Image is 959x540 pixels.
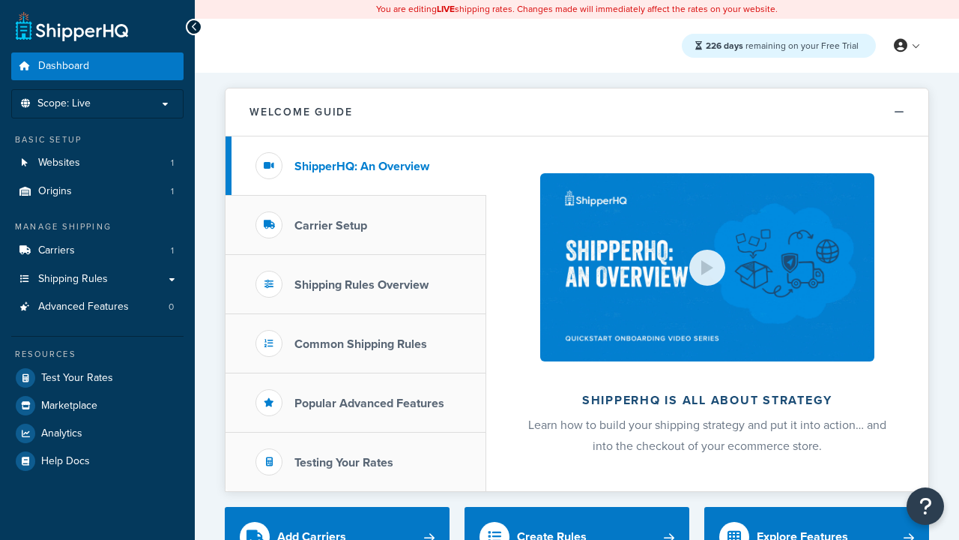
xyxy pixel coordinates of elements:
[11,220,184,233] div: Manage Shipping
[38,301,129,313] span: Advanced Features
[11,237,184,265] a: Carriers1
[38,185,72,198] span: Origins
[294,397,444,410] h3: Popular Advanced Features
[437,2,455,16] b: LIVE
[11,392,184,419] a: Marketplace
[294,160,429,173] h3: ShipperHQ: An Overview
[41,372,113,385] span: Test Your Rates
[11,293,184,321] li: Advanced Features
[11,420,184,447] a: Analytics
[41,427,82,440] span: Analytics
[171,185,174,198] span: 1
[11,237,184,265] li: Carriers
[38,244,75,257] span: Carriers
[294,337,427,351] h3: Common Shipping Rules
[11,348,184,361] div: Resources
[11,364,184,391] a: Test Your Rates
[38,157,80,169] span: Websites
[171,157,174,169] span: 1
[526,394,889,407] h2: ShipperHQ is all about strategy
[294,456,393,469] h3: Testing Your Rates
[41,455,90,468] span: Help Docs
[11,265,184,293] a: Shipping Rules
[11,293,184,321] a: Advanced Features0
[226,88,928,136] button: Welcome Guide
[11,178,184,205] a: Origins1
[706,39,743,52] strong: 226 days
[38,273,108,286] span: Shipping Rules
[169,301,174,313] span: 0
[907,487,944,525] button: Open Resource Center
[11,52,184,80] a: Dashboard
[11,149,184,177] li: Websites
[38,60,89,73] span: Dashboard
[11,178,184,205] li: Origins
[528,416,886,454] span: Learn how to build your shipping strategy and put it into action… and into the checkout of your e...
[171,244,174,257] span: 1
[249,106,353,118] h2: Welcome Guide
[11,149,184,177] a: Websites1
[41,400,97,412] span: Marketplace
[540,173,874,361] img: ShipperHQ is all about strategy
[294,278,429,292] h3: Shipping Rules Overview
[294,219,367,232] h3: Carrier Setup
[11,133,184,146] div: Basic Setup
[37,97,91,110] span: Scope: Live
[706,39,859,52] span: remaining on your Free Trial
[11,448,184,475] a: Help Docs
